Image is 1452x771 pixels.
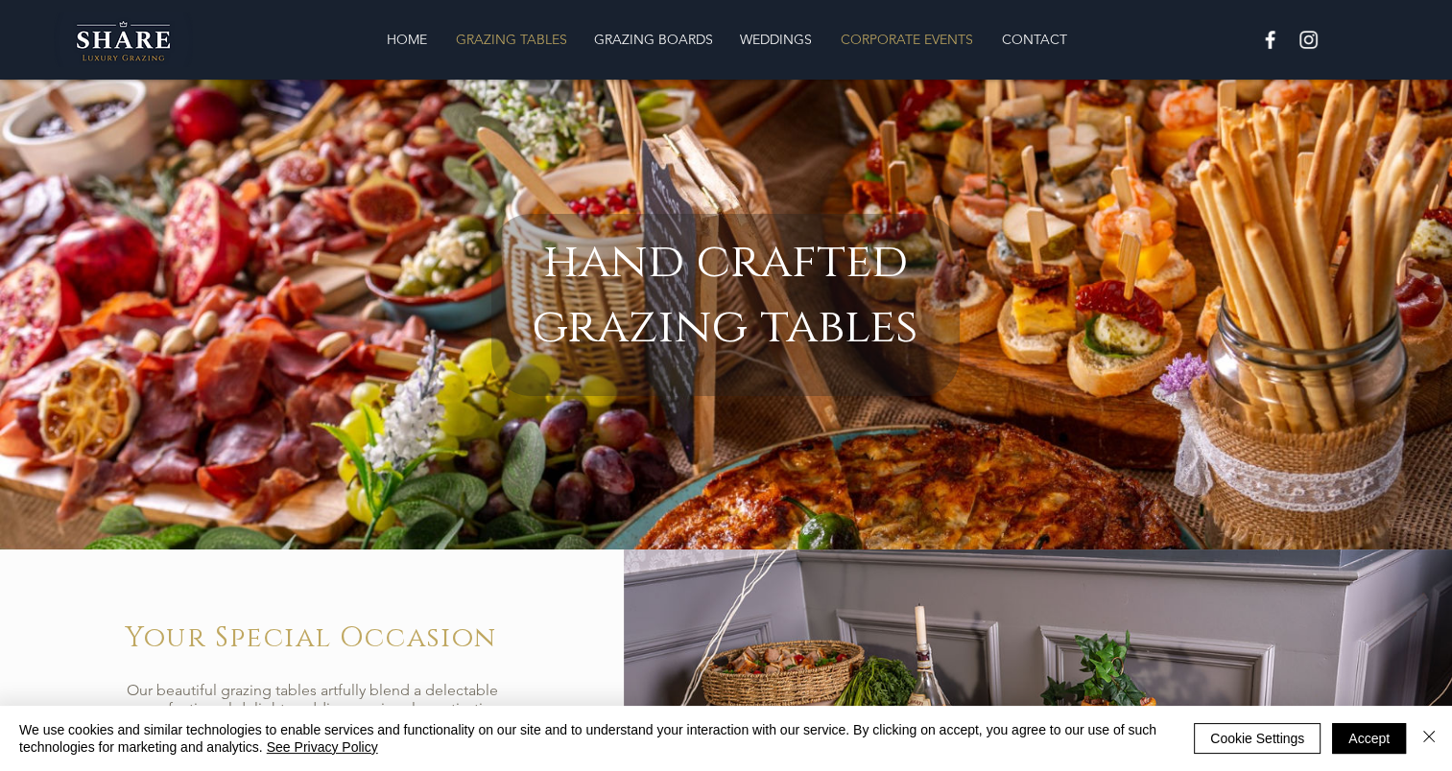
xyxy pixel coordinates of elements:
p: WEDDINGS [730,20,821,58]
button: Accept [1332,723,1406,754]
img: Close [1417,725,1440,748]
iframe: Wix Chat [1362,681,1452,771]
img: White Instagram Icon [1297,28,1321,52]
a: GRAZING TABLES [441,20,580,58]
button: Cookie Settings [1194,723,1321,754]
p: GRAZING TABLES [446,20,577,58]
p: GRAZING BOARDS [584,20,723,58]
button: Close [1417,721,1440,756]
span: We use cookies and similar technologies to enable services and functionality on our site and to u... [19,721,1165,756]
p: CONTACT [992,20,1077,58]
img: White Facebook Icon [1258,28,1282,52]
nav: Site [257,20,1196,58]
a: WEDDINGS [726,20,826,58]
span: Your Special Occasion [125,619,496,657]
span: hand crafted grazing tables [533,229,918,360]
ul: Social Bar [1258,28,1321,52]
a: GRAZING BOARDS [580,20,726,58]
p: CORPORATE EVENTS [831,20,983,58]
a: HOME [371,20,441,58]
a: CORPORATE EVENTS [826,20,988,58]
a: CONTACT [988,20,1081,58]
img: Share Luxury Grazing Logo.png [54,12,193,67]
a: See Privacy Policy [267,739,378,755]
span: Our beautiful grazing tables artfully blend a delectable array of artisanal delights, adding a un... [123,681,501,736]
p: HOME [377,20,437,58]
